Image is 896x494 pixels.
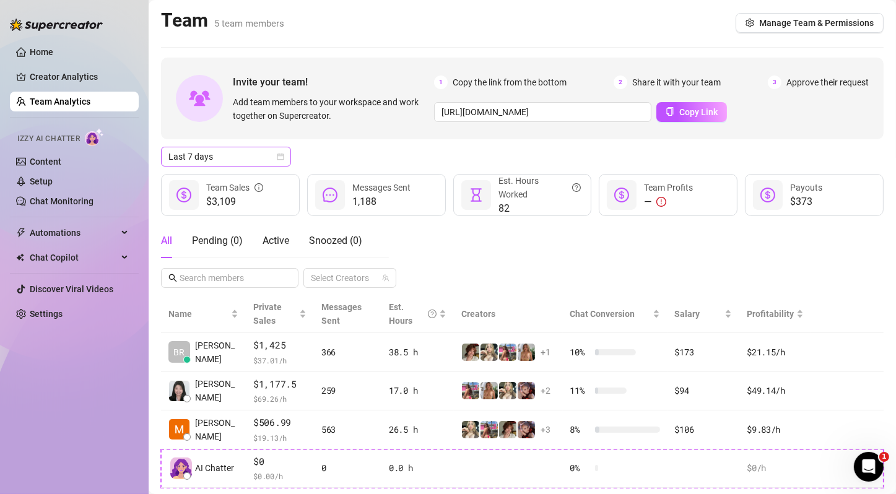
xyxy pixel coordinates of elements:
[30,248,118,267] span: Chat Copilot
[572,174,581,201] span: question-circle
[85,128,104,146] img: AI Chatter
[879,452,889,462] span: 1
[759,18,874,28] span: Manage Team & Permissions
[263,235,289,246] span: Active
[206,181,263,194] div: Team Sales
[541,384,550,397] span: + 2
[253,454,307,469] span: $0
[214,18,284,29] span: 5 team members
[434,76,448,89] span: 1
[746,19,754,27] span: setting
[786,76,869,89] span: Approve their request
[168,147,284,166] span: Last 7 days
[389,384,446,397] div: 17.0 h
[321,345,374,359] div: 366
[462,421,479,438] img: Joly
[768,76,781,89] span: 3
[321,423,374,436] div: 563
[736,13,884,33] button: Manage Team & Permissions
[176,188,191,202] span: dollar-circle
[389,461,446,475] div: 0.0 h
[253,354,307,366] span: $ 37.01 /h
[518,382,535,399] img: Gloom
[161,9,284,32] h2: Team
[170,457,192,479] img: izzy-ai-chatter-avatar-DDCN_rTZ.svg
[17,133,80,145] span: Izzy AI Chatter
[253,431,307,444] span: $ 19.13 /h
[454,295,563,333] th: Creators
[656,102,727,122] button: Copy Link
[760,188,775,202] span: dollar-circle
[499,421,516,438] img: Ruby
[790,183,822,193] span: Payouts
[518,421,535,438] img: Gloom
[30,97,90,106] a: Team Analytics
[321,302,362,326] span: Messages Sent
[30,196,94,206] a: Chat Monitoring
[747,423,804,436] div: $9.83 /h
[10,19,103,31] img: logo-BBDzfeDw.svg
[192,233,243,248] div: Pending ( 0 )
[428,300,437,327] span: question-circle
[854,452,884,482] iframe: Intercom live chat
[254,181,263,194] span: info-circle
[498,201,581,216] span: 82
[518,344,535,361] img: Pam🤍
[253,302,282,326] span: Private Sales
[570,309,635,319] span: Chat Conversion
[389,423,446,436] div: 26.5 h
[675,423,733,436] div: $106
[541,423,550,436] span: + 3
[30,67,129,87] a: Creator Analytics
[161,233,172,248] div: All
[614,188,629,202] span: dollar-circle
[352,183,411,193] span: Messages Sent
[253,377,307,392] span: $1,177.5
[161,295,246,333] th: Name
[614,76,627,89] span: 2
[389,300,437,327] div: Est. Hours
[180,271,281,285] input: Search members
[30,223,118,243] span: Automations
[570,345,590,359] span: 10 %
[675,309,700,319] span: Salary
[277,153,284,160] span: calendar
[321,384,374,397] div: 259
[481,344,498,361] img: Joly
[382,274,389,282] span: team
[790,194,822,209] span: $373
[469,188,484,202] span: hourglass
[169,381,189,401] img: Johaina Therese…
[352,194,411,209] span: 1,188
[481,382,498,399] img: Pam🤍
[747,461,804,475] div: $0 /h
[570,423,590,436] span: 8 %
[253,470,307,482] span: $ 0.00 /h
[644,194,693,209] div: —
[253,338,307,353] span: $1,425
[675,345,733,359] div: $173
[453,76,567,89] span: Copy the link from the bottom
[675,384,733,397] div: $94
[168,274,177,282] span: search
[168,307,228,321] span: Name
[30,176,53,186] a: Setup
[16,253,24,262] img: Chat Copilot
[309,235,362,246] span: Snoozed ( 0 )
[253,392,307,405] span: $ 69.26 /h
[462,344,479,361] img: Ruby
[174,345,185,359] span: BR
[30,309,63,319] a: Settings
[195,377,238,404] span: [PERSON_NAME]
[632,76,721,89] span: Share it with your team
[747,309,794,319] span: Profitability
[233,74,434,90] span: Invite your team!
[206,194,263,209] span: $3,109
[481,421,498,438] img: Nicki
[462,382,479,399] img: Nicki
[195,461,234,475] span: AI Chatter
[389,345,446,359] div: 38.5 h
[644,183,693,193] span: Team Profits
[323,188,337,202] span: message
[570,384,590,397] span: 11 %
